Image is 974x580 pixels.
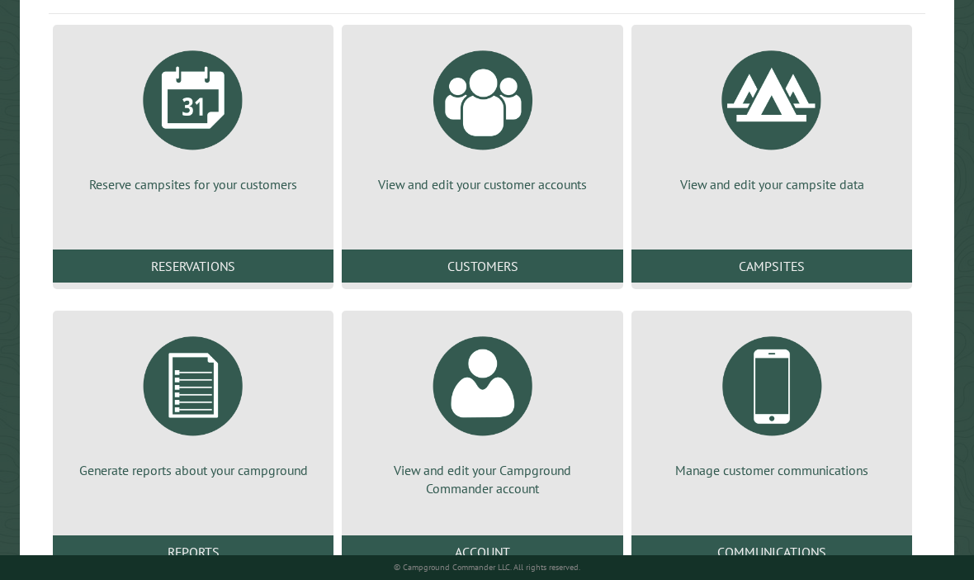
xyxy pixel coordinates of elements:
a: Reserve campsites for your customers [73,38,314,193]
a: Reports [53,535,333,568]
a: Generate reports about your campground [73,324,314,479]
p: View and edit your campsite data [651,175,892,193]
a: Customers [342,250,622,283]
a: View and edit your customer accounts [362,38,603,193]
a: Communications [631,535,912,568]
a: Campsites [631,250,912,283]
p: View and edit your Campground Commander account [362,461,603,498]
a: View and edit your campsite data [651,38,892,193]
p: Manage customer communications [651,461,892,479]
a: Manage customer communications [651,324,892,479]
a: Account [342,535,622,568]
a: Reservations [53,250,333,283]
p: Generate reports about your campground [73,461,314,479]
a: View and edit your Campground Commander account [362,324,603,498]
p: View and edit your customer accounts [362,175,603,193]
p: Reserve campsites for your customers [73,175,314,193]
small: © Campground Commander LLC. All rights reserved. [394,562,580,573]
